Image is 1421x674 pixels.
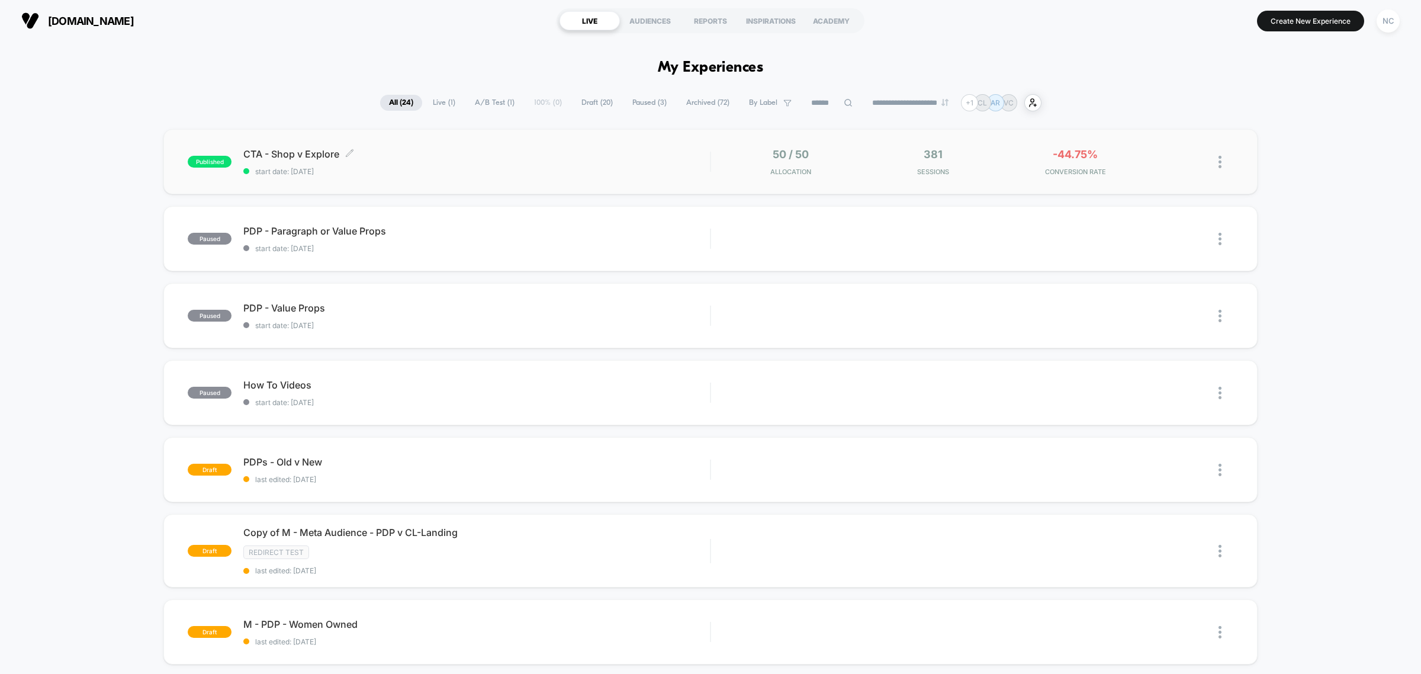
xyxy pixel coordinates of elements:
img: close [1219,545,1221,557]
div: ACADEMY [801,11,861,30]
span: start date: [DATE] [243,398,710,407]
span: M - PDP - Women Owned [243,618,710,630]
span: CTA - Shop v Explore [243,148,710,160]
img: close [1219,156,1221,168]
img: end [941,99,949,106]
span: Redirect Test [243,545,309,559]
span: draft [188,464,232,476]
img: close [1219,387,1221,399]
span: PDP - Value Props [243,302,710,314]
img: Visually logo [21,12,39,30]
span: published [188,156,232,168]
p: AR [991,98,1000,107]
span: A/B Test ( 1 ) [466,95,523,111]
span: By Label [749,98,777,107]
span: Copy of M - Meta Audience - PDP v CL-Landing [243,527,710,538]
span: draft [188,626,232,638]
span: paused [188,310,232,322]
span: Archived ( 72 ) [677,95,738,111]
span: start date: [DATE] [243,244,710,253]
span: start date: [DATE] [243,321,710,330]
span: Sessions [865,168,1001,176]
img: close [1219,310,1221,322]
span: Draft ( 20 ) [573,95,622,111]
span: [DOMAIN_NAME] [48,15,134,27]
span: CONVERSION RATE [1007,168,1143,176]
div: + 1 [961,94,978,111]
img: close [1219,464,1221,476]
span: last edited: [DATE] [243,637,710,646]
h1: My Experiences [658,59,764,76]
span: PDP - Paragraph or Value Props [243,225,710,237]
span: How To Videos [243,379,710,391]
span: Paused ( 3 ) [623,95,676,111]
span: -44.75% [1053,148,1098,161]
span: 381 [924,148,943,161]
span: All ( 24 ) [380,95,422,111]
span: paused [188,387,232,399]
button: Create New Experience [1257,11,1364,31]
div: REPORTS [680,11,741,30]
div: LIVE [560,11,620,30]
span: paused [188,233,232,245]
div: AUDIENCES [620,11,680,30]
div: NC [1377,9,1400,33]
span: Live ( 1 ) [424,95,464,111]
img: close [1219,233,1221,245]
span: 50 / 50 [773,148,809,161]
span: PDPs - Old v New [243,456,710,468]
span: Allocation [770,168,811,176]
div: INSPIRATIONS [741,11,801,30]
span: start date: [DATE] [243,167,710,176]
span: last edited: [DATE] [243,566,710,575]
button: [DOMAIN_NAME] [18,11,137,30]
p: CL [978,98,987,107]
span: last edited: [DATE] [243,475,710,484]
p: VC [1004,98,1014,107]
button: NC [1373,9,1403,33]
img: close [1219,626,1221,638]
span: draft [188,545,232,557]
